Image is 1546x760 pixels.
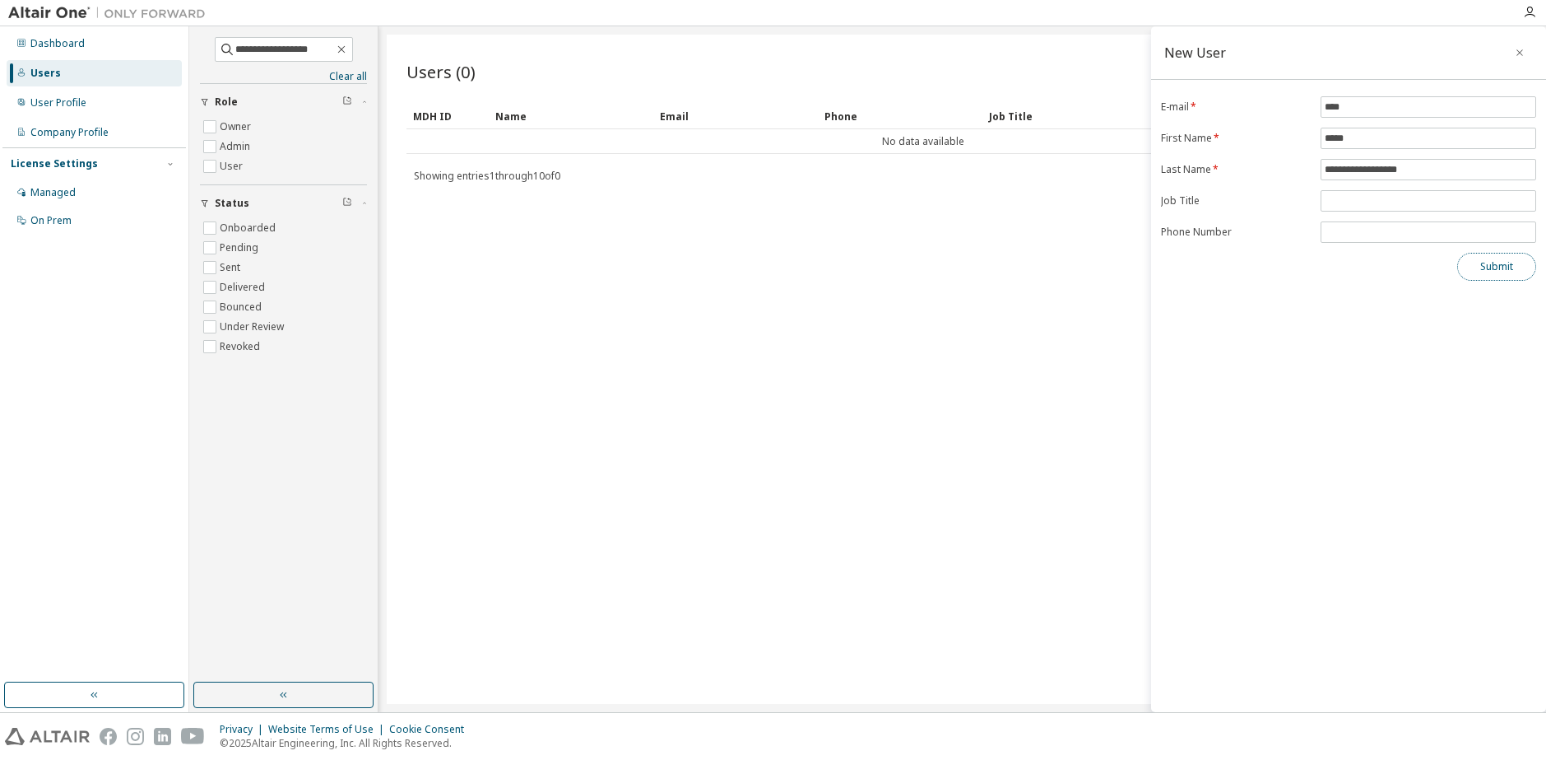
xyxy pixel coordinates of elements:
div: New User [1164,46,1226,59]
div: Dashboard [30,37,85,50]
span: Users (0) [406,60,476,83]
img: youtube.svg [181,728,205,745]
label: Owner [220,117,254,137]
img: Altair One [8,5,214,21]
label: Revoked [220,337,263,357]
p: © 2025 Altair Engineering, Inc. All Rights Reserved. [220,736,474,750]
label: E-mail [1161,100,1311,114]
label: Job Title [1161,194,1311,207]
button: Role [200,84,367,120]
label: User [220,156,246,176]
div: Cookie Consent [389,723,474,736]
div: User Profile [30,96,86,110]
td: No data available [406,129,1439,154]
div: Phone [824,103,976,129]
label: Delivered [220,277,268,297]
div: Company Profile [30,126,109,139]
a: Clear all [200,70,367,83]
div: Users [30,67,61,80]
div: Privacy [220,723,268,736]
span: Clear filter [342,96,352,109]
label: Pending [220,238,262,258]
div: License Settings [11,157,98,170]
div: Managed [30,186,76,199]
span: Status [215,197,249,210]
label: Under Review [220,317,287,337]
button: Status [200,185,367,221]
label: Phone Number [1161,226,1311,239]
div: On Prem [30,214,72,227]
label: Sent [220,258,244,277]
label: First Name [1161,132,1311,145]
label: Onboarded [220,218,279,238]
span: Role [215,96,238,109]
span: Clear filter [342,197,352,210]
button: Submit [1457,253,1536,281]
img: altair_logo.svg [5,728,90,745]
div: Job Title [989,103,1140,129]
label: Bounced [220,297,265,317]
div: Email [660,103,811,129]
div: MDH ID [413,103,482,129]
img: instagram.svg [127,728,144,745]
img: linkedin.svg [154,728,171,745]
label: Last Name [1161,163,1311,176]
span: Showing entries 1 through 10 of 0 [414,169,560,183]
label: Admin [220,137,253,156]
img: facebook.svg [100,728,117,745]
div: Website Terms of Use [268,723,389,736]
div: Name [495,103,647,129]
